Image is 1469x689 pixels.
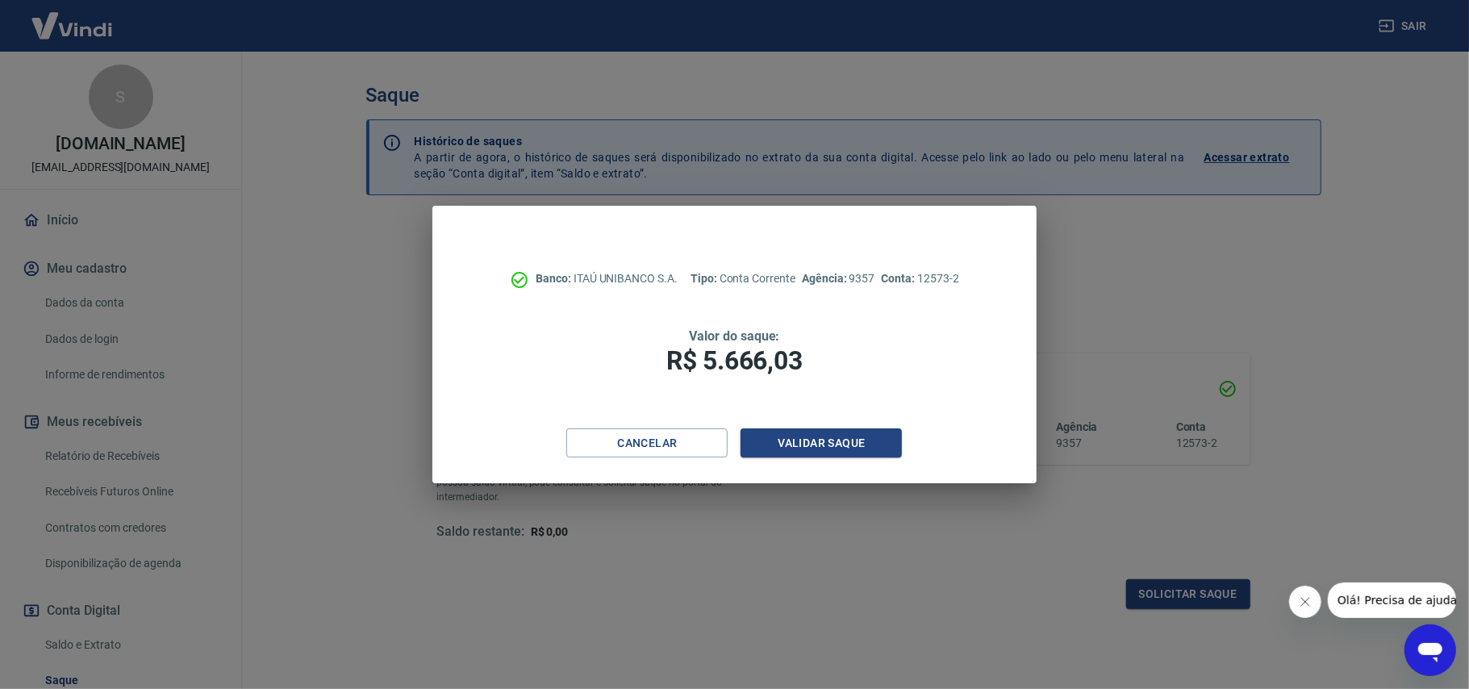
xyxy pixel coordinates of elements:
[741,428,902,458] button: Validar saque
[666,345,802,376] span: R$ 5.666,03
[1404,624,1456,676] iframe: Botão para abrir a janela de mensagens
[802,272,849,285] span: Agência:
[10,11,136,24] span: Olá! Precisa de ajuda?
[881,270,958,287] p: 12573-2
[881,272,917,285] span: Conta:
[536,272,574,285] span: Banco:
[566,428,728,458] button: Cancelar
[691,270,795,287] p: Conta Corrente
[536,270,678,287] p: ITAÚ UNIBANCO S.A.
[689,328,779,344] span: Valor do saque:
[1289,586,1321,618] iframe: Fechar mensagem
[691,272,720,285] span: Tipo:
[802,270,874,287] p: 9357
[1328,583,1456,618] iframe: Mensagem da empresa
